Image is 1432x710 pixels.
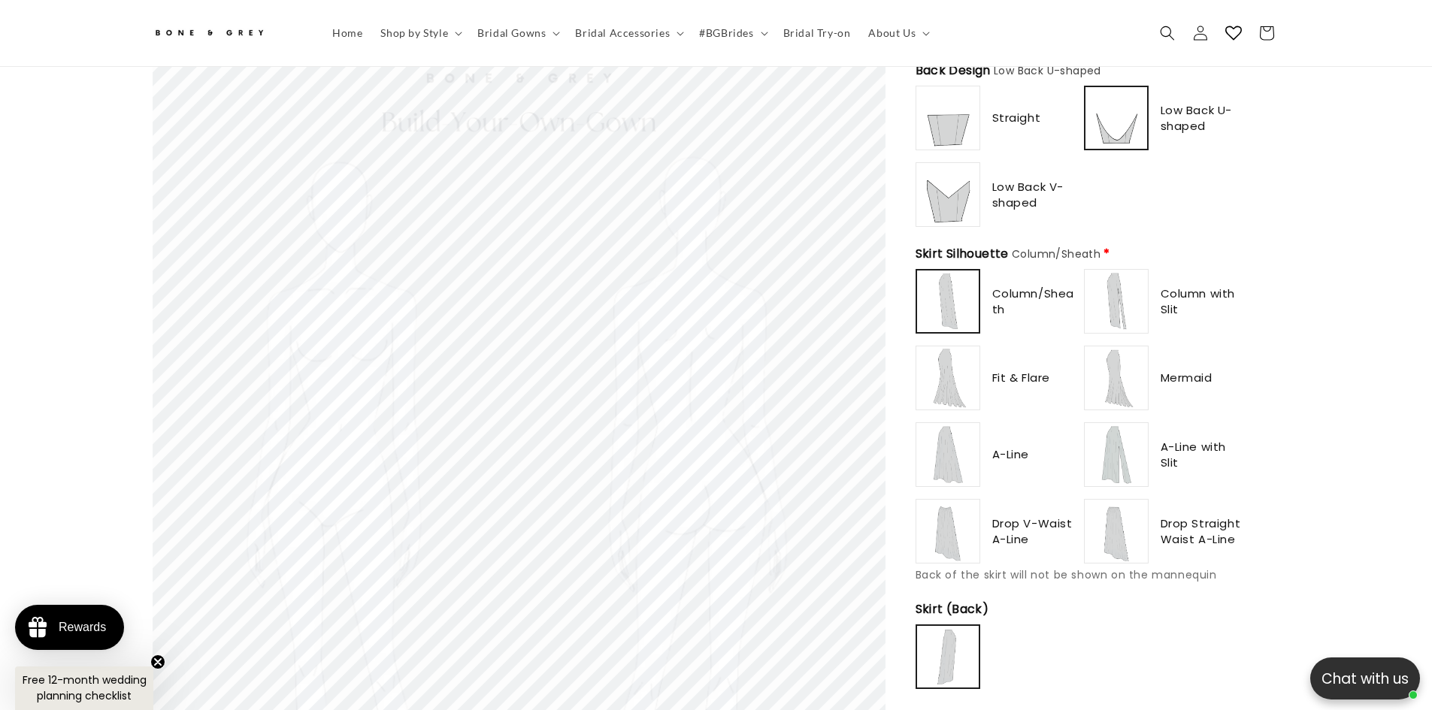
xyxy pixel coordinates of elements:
[1012,246,1100,261] span: Column/Sheath
[1086,271,1146,331] img: https://cdn.shopify.com/s/files/1/0750/3832/7081/files/column_with_slit_95bf325b-2d13-487d-92d3-c...
[1151,17,1184,50] summary: Search
[1086,501,1146,561] img: https://cdn.shopify.com/s/files/1/0750/3832/7081/files/drop-straight-waist-aline_17ac0158-d5ad-45...
[1161,370,1213,385] span: Mermaid
[1310,668,1420,690] p: Chat with us
[783,26,851,40] span: Bridal Try-on
[1028,23,1128,48] button: Write a review
[919,627,977,686] img: https://cdn.shopify.com/s/files/1/0750/3832/7081/files/column-back_a1c87950-4657-43b0-a691-fab607...
[994,63,1101,78] span: Low Back U-shaped
[323,17,371,49] a: Home
[774,17,860,49] a: Bridal Try-on
[1161,439,1246,470] span: A-Line with Slit
[859,17,936,49] summary: About Us
[918,348,978,408] img: https://cdn.shopify.com/s/files/1/0750/3832/7081/files/fit_and_flare_4a72e90a-0f71-42d7-a592-d461...
[380,26,448,40] span: Shop by Style
[15,666,153,710] div: Free 12-month wedding planning checklistClose teaser
[918,165,978,225] img: https://cdn.shopify.com/s/files/1/0750/3832/7081/files/v_back.png?v=1756806272
[100,86,166,98] a: Write a review
[1161,515,1246,547] span: Drop Straight Waist A-Line
[992,446,1030,462] span: A-Line
[868,26,916,40] span: About Us
[916,62,1101,80] span: Back Design
[23,672,147,703] span: Free 12-month wedding planning checklist
[992,370,1051,385] span: Fit & Flare
[699,26,753,40] span: #BGBrides
[992,515,1078,547] span: Drop V-Waist A-Line
[916,567,1217,582] span: Back of the skirt will not be shown on the mannequin
[1161,286,1246,317] span: Column with Slit
[916,245,1101,263] span: Skirt Silhouette
[918,501,978,561] img: https://cdn.shopify.com/s/files/1/0750/3832/7081/files/drop-v-waist-aline_078bfe7f-748c-4646-87b8...
[1086,424,1146,485] img: https://cdn.shopify.com/s/files/1/0750/3832/7081/files/a-line_slit_3a481983-194c-46fe-90b3-ce96d0...
[1161,102,1246,134] span: Low Back U-shaped
[1310,657,1420,699] button: Open chatbox
[150,654,165,669] button: Close teaser
[992,179,1078,210] span: Low Back V-shaped
[59,621,106,634] div: Rewards
[1087,89,1146,147] img: https://cdn.shopify.com/s/files/1/0750/3832/7081/files/low_back_u-shape_4aad6cdb-8b2f-4a58-90d4-2...
[916,600,992,618] span: Skirt (Back)
[992,110,1041,125] span: Straight
[1086,348,1146,408] img: https://cdn.shopify.com/s/files/1/0750/3832/7081/files/mermaid_dee7e2e6-f0b9-4e85-9a0c-8360725759...
[690,17,774,49] summary: #BGBrides
[575,26,670,40] span: Bridal Accessories
[992,286,1078,317] span: Column/Sheath
[566,17,690,49] summary: Bridal Accessories
[918,424,978,485] img: https://cdn.shopify.com/s/files/1/0750/3832/7081/files/a-line_37bf069e-4231-4b1a-bced-7ad1a487183...
[332,26,362,40] span: Home
[468,17,566,49] summary: Bridal Gowns
[153,21,265,46] img: Bone and Grey Bridal
[371,17,468,49] summary: Shop by Style
[919,272,977,331] img: https://cdn.shopify.com/s/files/1/0750/3832/7081/files/column_b63d2362-462d-4147-b160-3913c547a70...
[477,26,546,40] span: Bridal Gowns
[918,88,978,148] img: https://cdn.shopify.com/s/files/1/0750/3832/7081/files/straight_back_9aeb558a-0c6a-40fc-be05-cf48...
[147,15,308,51] a: Bone and Grey Bridal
